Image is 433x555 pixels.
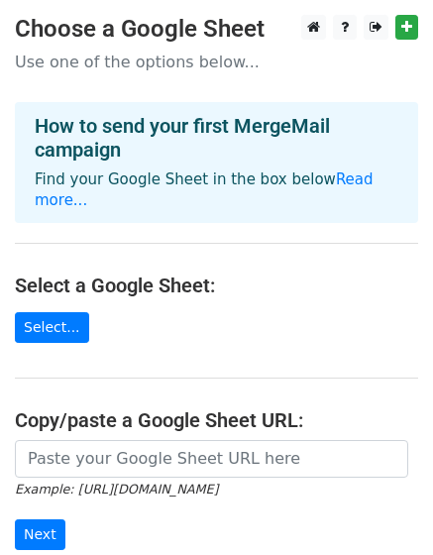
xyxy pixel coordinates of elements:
[15,274,418,297] h4: Select a Google Sheet:
[35,114,398,162] h4: How to send your first MergeMail campaign
[35,169,398,211] p: Find your Google Sheet in the box below
[15,482,218,497] small: Example: [URL][DOMAIN_NAME]
[15,440,408,478] input: Paste your Google Sheet URL here
[15,15,418,44] h3: Choose a Google Sheet
[15,312,89,343] a: Select...
[35,170,374,209] a: Read more...
[15,52,418,72] p: Use one of the options below...
[15,408,418,432] h4: Copy/paste a Google Sheet URL:
[15,519,65,550] input: Next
